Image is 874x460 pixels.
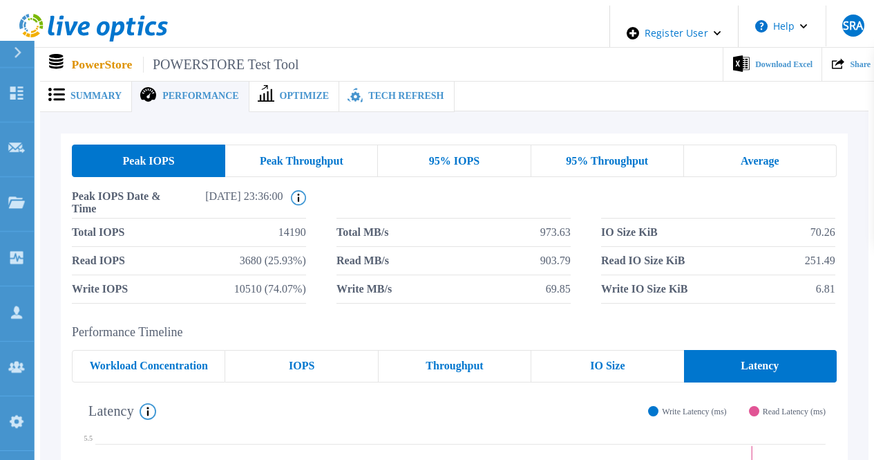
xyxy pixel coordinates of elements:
[805,247,835,275] span: 251.49
[336,247,389,275] span: Read MB/s
[368,91,444,101] span: Tech Refresh
[178,190,283,218] span: [DATE] 23:36:00
[240,247,306,275] span: 3680 (25.93%)
[162,91,238,101] span: Performance
[426,360,483,371] span: Throughput
[566,156,648,167] span: 95% Throughput
[72,247,125,275] span: Read IOPS
[755,60,813,68] span: Download Excel
[540,247,571,275] span: 903.79
[143,57,298,73] span: POWERSTORE Test Tool
[84,434,93,442] text: 5.5
[289,360,314,371] span: IOPS
[540,219,571,246] span: 973.63
[72,275,128,303] span: Write IOPS
[741,360,779,371] span: Latency
[741,156,779,167] span: Average
[72,219,124,246] span: Total IOPS
[546,275,571,303] span: 69.85
[123,156,175,167] span: Peak IOPS
[72,190,178,218] span: Peak IOPS Date & Time
[70,91,122,101] span: Summary
[429,156,479,167] span: 95% IOPS
[850,60,871,68] span: Share
[88,403,156,420] h4: Latency
[843,20,863,31] span: SRA
[260,156,343,167] span: Peak Throughput
[763,406,826,417] span: Read Latency (ms)
[590,360,625,371] span: IO Size
[816,275,835,303] span: 6.81
[72,325,837,340] h2: Performance Timeline
[610,6,738,61] div: Register User
[601,275,687,303] span: Write IO Size KiB
[234,275,306,303] span: 10510 (74.07%)
[6,6,868,425] div: ,
[280,91,330,101] span: Optimize
[601,247,685,275] span: Read IO Size KiB
[601,219,658,246] span: IO Size KiB
[90,360,208,371] span: Workload Concentration
[336,275,392,303] span: Write MB/s
[336,219,388,246] span: Total MB/s
[739,6,825,47] button: Help
[810,219,835,246] span: 70.26
[662,406,726,417] span: Write Latency (ms)
[72,57,299,73] p: PowerStore
[278,219,306,246] span: 14190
